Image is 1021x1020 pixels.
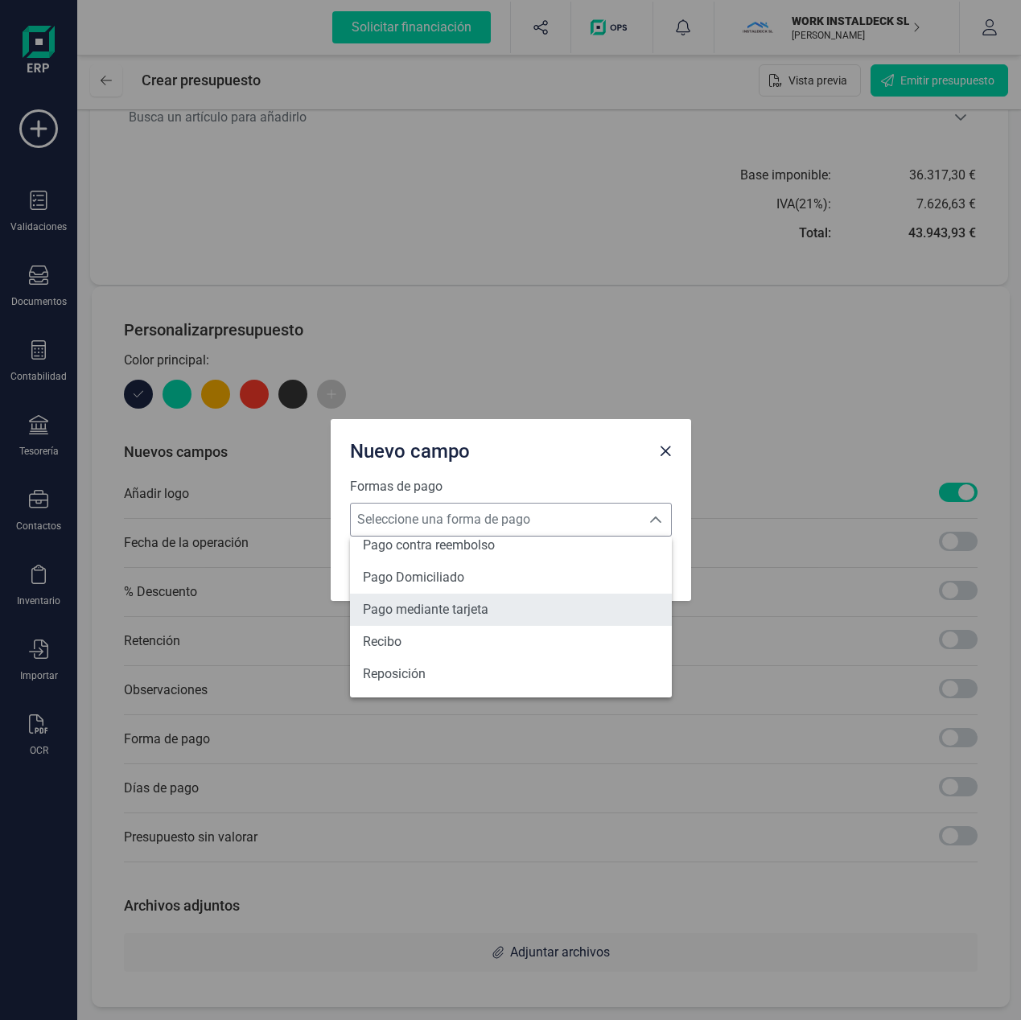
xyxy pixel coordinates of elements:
[344,432,653,464] div: Nuevo campo
[350,690,672,722] li: Transferencia
[363,632,401,652] span: Recibo
[350,561,672,594] li: Pago Domiciliado
[350,626,672,658] li: Recibo
[363,536,495,555] span: Pago contra reembolso
[363,600,488,619] span: Pago mediante tarjeta
[653,438,678,464] button: Close
[351,504,640,536] span: Seleccione una forma de pago
[350,658,672,690] li: Reposición
[363,664,426,684] span: Reposición
[640,504,671,536] div: Seleccione una forma de pago
[350,594,672,626] li: Pago mediante tarjeta
[363,568,464,587] span: Pago Domiciliado
[363,697,441,716] span: Transferencia
[350,477,672,496] label: Formas de pago
[350,529,672,561] li: Pago contra reembolso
